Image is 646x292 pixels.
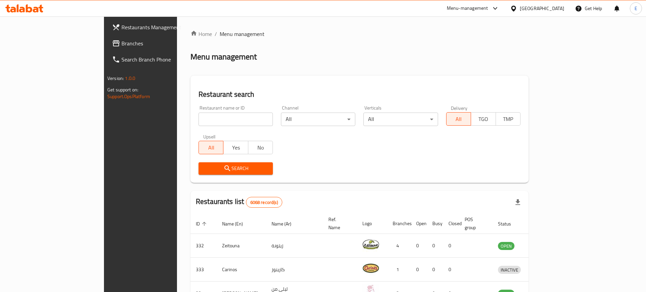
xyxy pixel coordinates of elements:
span: Status [498,220,520,228]
td: كارينوز [266,258,323,282]
span: POS group [465,215,485,232]
span: TGO [474,114,493,124]
div: [GEOGRAPHIC_DATA] [520,5,564,12]
input: Search for restaurant name or ID.. [199,113,273,126]
div: INACTIVE [498,266,521,274]
h2: Menu management [190,51,257,62]
a: Restaurants Management [107,19,212,35]
img: Carinos [362,260,379,277]
button: TMP [496,112,521,126]
a: Support.OpsPlatform [107,92,150,101]
span: E [635,5,637,12]
a: Branches [107,35,212,51]
h2: Restaurants list [196,197,282,208]
span: OPEN [498,242,514,250]
td: 4 [387,234,411,258]
li: / [215,30,217,38]
span: Name (Ar) [272,220,300,228]
span: Menu management [220,30,264,38]
h2: Restaurant search [199,89,521,99]
span: Version: [107,74,124,83]
div: Export file [510,194,526,210]
td: 0 [411,258,427,282]
span: Get support on: [107,85,138,94]
td: 0 [443,234,459,258]
div: OPEN [498,242,514,250]
td: 0 [411,234,427,258]
span: TMP [499,114,518,124]
span: ID [196,220,209,228]
th: Busy [427,213,443,234]
th: Logo [357,213,387,234]
td: Zeitouna [217,234,266,258]
button: All [446,112,471,126]
span: Restaurants Management [121,23,207,31]
button: TGO [471,112,496,126]
div: Menu-management [447,4,488,12]
td: زيتونة [266,234,323,258]
span: Yes [226,143,245,153]
th: Closed [443,213,459,234]
span: 1.0.0 [125,74,135,83]
div: All [281,113,355,126]
span: All [202,143,221,153]
th: Open [411,213,427,234]
label: Delivery [451,106,468,110]
div: Total records count [246,197,282,208]
td: 1 [387,258,411,282]
img: Zeitouna [362,236,379,253]
a: Search Branch Phone [107,51,212,68]
label: Upsell [203,134,216,139]
button: No [248,141,273,154]
span: Search Branch Phone [121,55,207,64]
div: All [363,113,438,126]
button: Search [199,162,273,175]
th: Branches [387,213,411,234]
td: Carinos [217,258,266,282]
td: 0 [427,258,443,282]
td: 0 [427,234,443,258]
span: Search [204,164,267,173]
button: Yes [223,141,248,154]
nav: breadcrumb [190,30,529,38]
span: Name (En) [222,220,252,228]
span: Branches [121,39,207,47]
span: All [449,114,468,124]
span: Ref. Name [328,215,349,232]
button: All [199,141,223,154]
span: No [251,143,270,153]
span: 6068 record(s) [246,199,282,206]
td: 0 [443,258,459,282]
span: INACTIVE [498,266,521,274]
